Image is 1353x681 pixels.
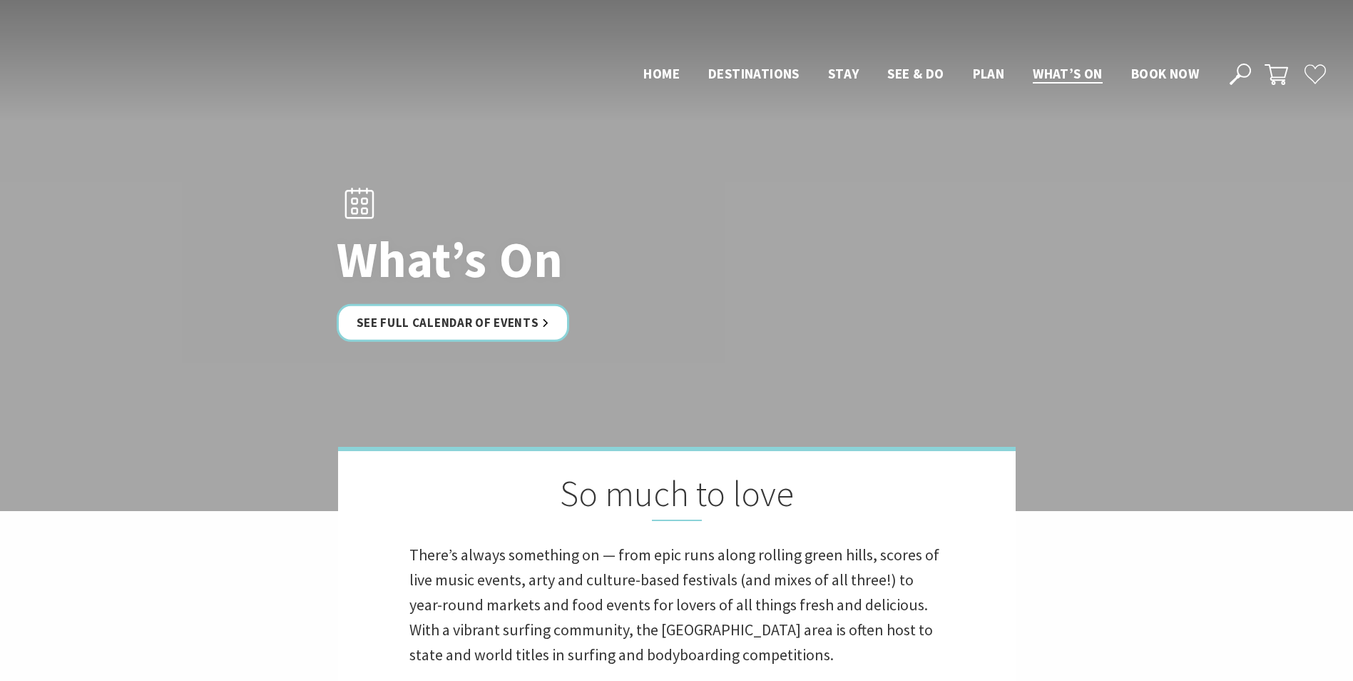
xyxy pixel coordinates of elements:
[887,65,944,82] span: See & Do
[643,65,680,82] span: Home
[973,65,1005,82] span: Plan
[409,543,944,668] p: There’s always something on — from epic runs along rolling green hills, scores of live music even...
[828,65,859,82] span: Stay
[708,65,800,82] span: Destinations
[337,304,570,342] a: See Full Calendar of Events
[1033,65,1103,82] span: What’s On
[1131,65,1199,82] span: Book now
[409,473,944,521] h2: So much to love
[629,63,1213,86] nav: Main Menu
[337,232,740,287] h1: What’s On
